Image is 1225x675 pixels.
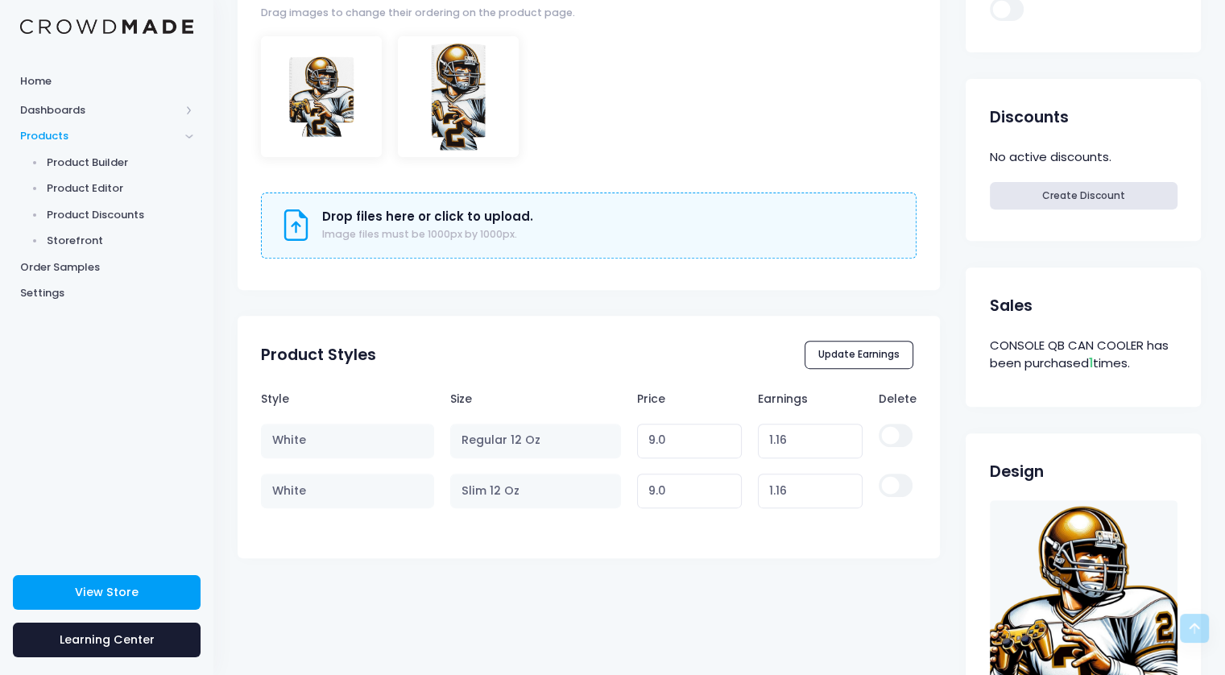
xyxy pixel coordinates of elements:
[990,146,1177,169] div: No active discounts.
[60,632,155,648] span: Learning Center
[20,73,193,89] span: Home
[47,207,194,223] span: Product Discounts
[750,383,871,415] th: Earnings
[261,6,575,21] span: Drag images to change their ordering on the product page.
[805,341,914,368] button: Update Earnings
[13,575,201,610] a: View Store
[990,182,1177,209] a: Create Discount
[629,383,750,415] th: Price
[990,462,1044,481] h2: Design
[20,285,193,301] span: Settings
[1089,354,1093,371] span: 1
[261,346,376,364] h2: Product Styles
[20,102,180,118] span: Dashboards
[47,233,194,249] span: Storefront
[990,296,1033,315] h2: Sales
[47,155,194,171] span: Product Builder
[20,19,193,35] img: Logo
[322,227,517,241] span: Image files must be 1000px by 1000px.
[20,128,180,144] span: Products
[990,108,1069,126] h2: Discounts
[442,383,629,415] th: Size
[75,584,139,600] span: View Store
[261,383,442,415] th: Style
[871,383,917,415] th: Delete
[13,623,201,657] a: Learning Center
[990,334,1177,375] div: CONSOLE QB CAN COOLER has been purchased times.
[47,180,194,197] span: Product Editor
[322,209,533,224] h3: Drop files here or click to upload.
[20,259,193,275] span: Order Samples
